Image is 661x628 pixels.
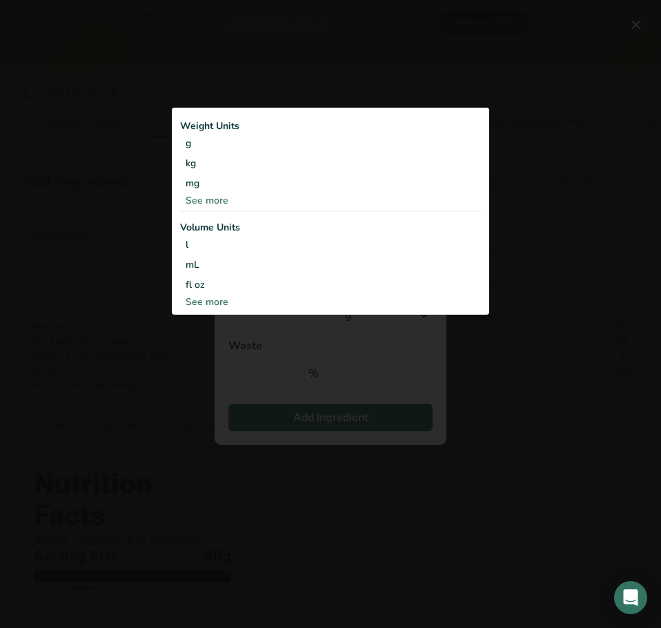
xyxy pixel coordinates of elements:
[186,237,475,252] div: l
[180,220,481,235] div: Volume Units
[180,193,481,208] div: See more
[180,295,481,309] div: See more
[180,153,481,173] div: kg
[186,257,475,272] div: mL
[614,581,647,614] div: Open Intercom Messenger
[186,277,475,292] div: fl oz
[180,173,481,193] div: mg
